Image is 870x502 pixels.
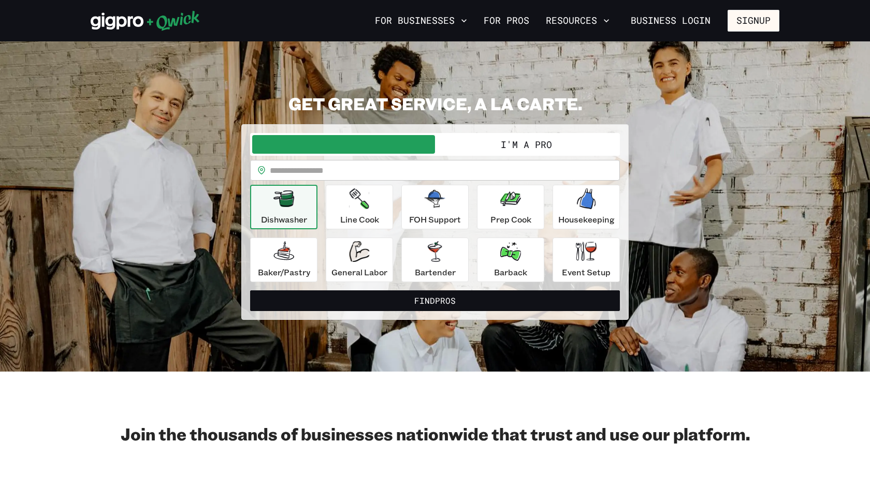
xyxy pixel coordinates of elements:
[480,12,533,29] a: For Pros
[331,266,387,278] p: General Labor
[250,238,317,282] button: Baker/Pastry
[409,213,461,226] p: FOH Support
[558,213,615,226] p: Housekeeping
[622,10,719,32] a: Business Login
[250,290,620,311] button: FindPros
[562,266,611,278] p: Event Setup
[542,12,614,29] button: Resources
[477,238,544,282] button: Barback
[494,266,527,278] p: Barback
[241,93,629,114] h2: GET GREAT SERVICE, A LA CARTE.
[252,135,435,154] button: I'm a Business
[490,213,531,226] p: Prep Cook
[340,213,379,226] p: Line Cook
[553,238,620,282] button: Event Setup
[553,185,620,229] button: Housekeeping
[415,266,456,278] p: Bartender
[371,12,471,29] button: For Businesses
[258,266,310,278] p: Baker/Pastry
[326,238,393,282] button: General Labor
[261,213,307,226] p: Dishwasher
[326,185,393,229] button: Line Cook
[435,135,618,154] button: I'm a Pro
[250,185,317,229] button: Dishwasher
[91,423,779,444] h2: Join the thousands of businesses nationwide that trust and use our platform.
[728,10,779,32] button: Signup
[401,238,469,282] button: Bartender
[477,185,544,229] button: Prep Cook
[401,185,469,229] button: FOH Support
